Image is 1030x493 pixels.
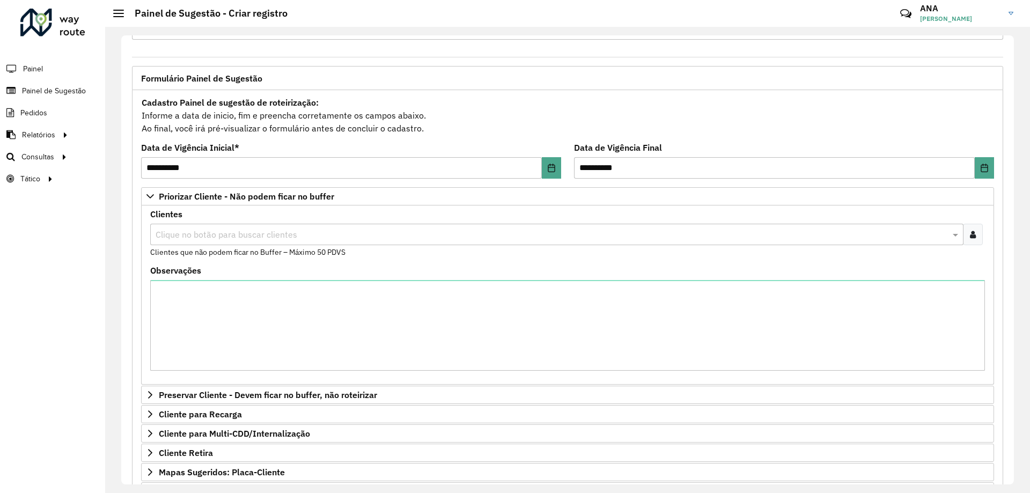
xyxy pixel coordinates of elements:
span: Priorizar Cliente - Não podem ficar no buffer [159,192,334,201]
span: Tático [20,173,40,185]
span: Painel [23,63,43,75]
span: Painel de Sugestão [22,85,86,97]
span: Cliente Retira [159,448,213,457]
button: Choose Date [542,157,561,179]
label: Observações [150,264,201,277]
small: Clientes que não podem ficar no Buffer – Máximo 50 PDVS [150,247,345,257]
label: Data de Vigência Final [574,141,662,154]
span: Preservar Cliente - Devem ficar no buffer, não roteirizar [159,391,377,399]
h3: ANA [920,3,1000,13]
label: Data de Vigência Inicial [141,141,239,154]
span: Consultas [21,151,54,163]
a: Priorizar Cliente - Não podem ficar no buffer [141,187,994,205]
a: Cliente para Recarga [141,405,994,423]
span: Relatórios [22,129,55,141]
a: Cliente para Multi-CDD/Internalização [141,424,994,443]
label: Clientes [150,208,182,220]
h2: Painel de Sugestão - Criar registro [124,8,288,19]
button: Choose Date [975,157,994,179]
span: Formulário Painel de Sugestão [141,74,262,83]
span: Cliente para Multi-CDD/Internalização [159,429,310,438]
div: Priorizar Cliente - Não podem ficar no buffer [141,205,994,385]
span: [PERSON_NAME] [920,14,1000,24]
a: Contato Rápido [894,2,917,25]
a: Cliente Retira [141,444,994,462]
div: Informe a data de inicio, fim e preencha corretamente os campos abaixo. Ao final, você irá pré-vi... [141,95,994,135]
span: Cliente para Recarga [159,410,242,418]
a: Preservar Cliente - Devem ficar no buffer, não roteirizar [141,386,994,404]
span: Pedidos [20,107,47,119]
strong: Cadastro Painel de sugestão de roteirização: [142,97,319,108]
span: Mapas Sugeridos: Placa-Cliente [159,468,285,476]
a: Mapas Sugeridos: Placa-Cliente [141,463,994,481]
